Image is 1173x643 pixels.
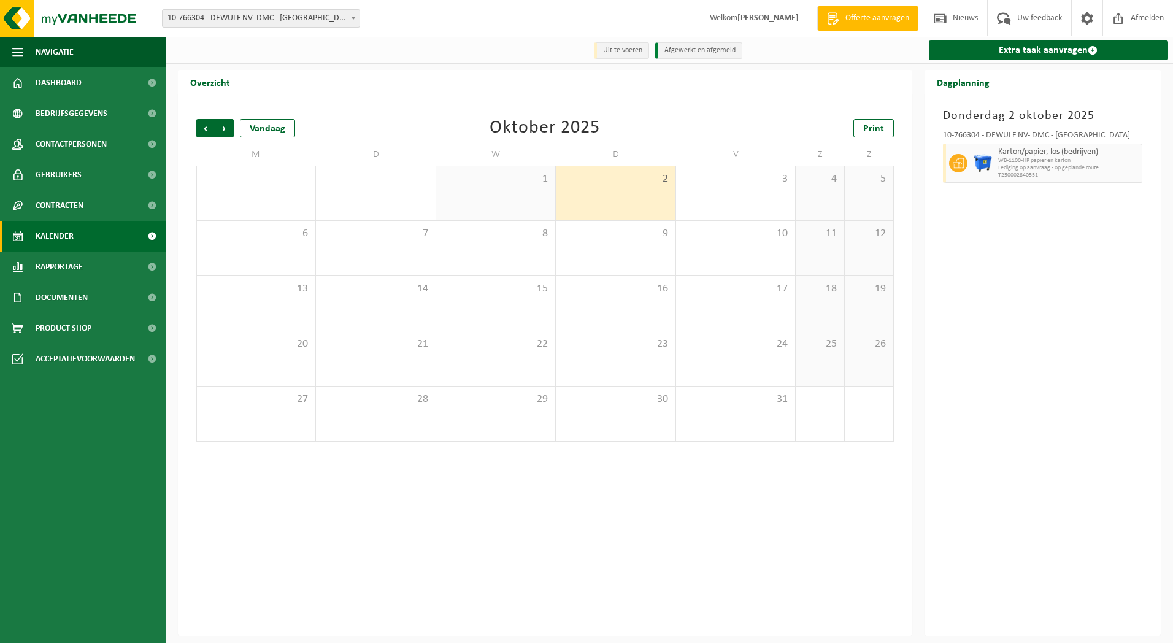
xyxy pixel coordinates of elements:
[851,227,887,241] span: 12
[796,144,845,166] td: Z
[442,393,549,406] span: 29
[562,172,669,186] span: 2
[36,282,88,313] span: Documenten
[36,98,107,129] span: Bedrijfsgegevens
[36,221,74,252] span: Kalender
[556,144,675,166] td: D
[490,119,600,137] div: Oktober 2025
[817,6,918,31] a: Offerte aanvragen
[203,282,309,296] span: 13
[998,172,1139,179] span: T250002840551
[682,337,789,351] span: 24
[322,393,429,406] span: 28
[802,282,838,296] span: 18
[802,227,838,241] span: 11
[442,282,549,296] span: 15
[203,337,309,351] span: 20
[682,227,789,241] span: 10
[925,70,1002,94] h2: Dagplanning
[196,119,215,137] span: Vorige
[845,144,894,166] td: Z
[851,282,887,296] span: 19
[442,172,549,186] span: 1
[998,157,1139,164] span: WB-1100-HP papier en karton
[974,154,992,172] img: WB-1100-HPE-BE-01
[442,227,549,241] span: 8
[36,129,107,160] span: Contactpersonen
[943,131,1143,144] div: 10-766304 - DEWULF NV- DMC - [GEOGRAPHIC_DATA]
[998,147,1139,157] span: Karton/papier, los (bedrijven)
[562,227,669,241] span: 9
[676,144,796,166] td: V
[851,172,887,186] span: 5
[655,42,742,59] li: Afgewerkt en afgemeld
[562,393,669,406] span: 30
[162,9,360,28] span: 10-766304 - DEWULF NV- DMC - RUMBEKE
[322,282,429,296] span: 14
[196,144,316,166] td: M
[802,337,838,351] span: 25
[36,252,83,282] span: Rapportage
[163,10,360,27] span: 10-766304 - DEWULF NV- DMC - RUMBEKE
[36,67,82,98] span: Dashboard
[36,313,91,344] span: Product Shop
[442,337,549,351] span: 22
[851,337,887,351] span: 26
[203,393,309,406] span: 27
[36,344,135,374] span: Acceptatievoorwaarden
[316,144,436,166] td: D
[943,107,1143,125] h3: Donderdag 2 oktober 2025
[737,13,799,23] strong: [PERSON_NAME]
[203,227,309,241] span: 6
[178,70,242,94] h2: Overzicht
[853,119,894,137] a: Print
[562,282,669,296] span: 16
[36,190,83,221] span: Contracten
[240,119,295,137] div: Vandaag
[842,12,912,25] span: Offerte aanvragen
[594,42,649,59] li: Uit te voeren
[36,37,74,67] span: Navigatie
[863,124,884,134] span: Print
[562,337,669,351] span: 23
[682,393,789,406] span: 31
[215,119,234,137] span: Volgende
[682,282,789,296] span: 17
[322,227,429,241] span: 7
[436,144,556,166] td: W
[36,160,82,190] span: Gebruikers
[322,337,429,351] span: 21
[929,40,1169,60] a: Extra taak aanvragen
[998,164,1139,172] span: Lediging op aanvraag - op geplande route
[682,172,789,186] span: 3
[802,172,838,186] span: 4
